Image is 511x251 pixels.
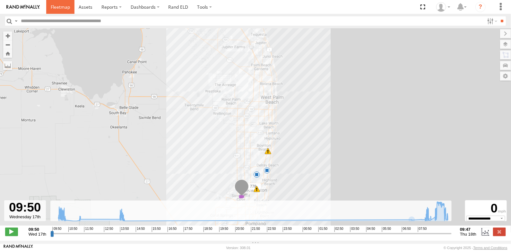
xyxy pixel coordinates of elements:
span: 12:50 [104,227,113,232]
a: Visit our Website [4,245,33,251]
span: Thu 18th Sep 2025 [460,232,476,237]
div: Victor Calcano Jr [434,2,453,12]
label: Search Query [13,16,19,26]
span: 15:50 [152,227,161,232]
label: Play/Stop [5,228,18,236]
span: 18:50 [204,227,212,232]
span: 06:50 [402,227,411,232]
button: Zoom Home [3,49,12,58]
strong: 09:47 [460,227,476,232]
span: 778 [250,184,256,189]
span: 00:50 [303,227,312,232]
a: Terms and Conditions [473,246,507,250]
span: 16:50 [168,227,177,232]
span: 03:50 [350,227,359,232]
span: 23:50 [283,227,292,232]
div: © Copyright 2025 - [444,246,507,250]
label: Measure [3,61,12,70]
span: 09:50 [52,227,61,232]
label: Map Settings [500,72,511,81]
span: 02:50 [334,227,343,232]
span: 20:50 [235,227,244,232]
div: 0 [466,201,506,216]
button: Zoom out [3,40,12,49]
span: 07:50 [418,227,427,232]
img: rand-logo.svg [6,5,40,9]
span: 22:50 [267,227,276,232]
label: Search Filter Options [485,16,498,26]
span: 05:50 [382,227,391,232]
div: 10 [254,186,260,192]
span: 10:50 [68,227,77,232]
button: Zoom in [3,31,12,40]
span: 17:50 [184,227,193,232]
span: 01:50 [318,227,327,232]
div: Version: 308.01 [226,246,251,250]
span: 19:50 [219,227,228,232]
strong: 09:50 [29,227,46,232]
label: Close [493,228,506,236]
span: 13:50 [120,227,129,232]
span: Wed 17th Sep 2025 [29,232,46,237]
i: ? [475,2,486,12]
span: 21:50 [251,227,260,232]
span: 11:50 [84,227,93,232]
span: 14:50 [136,227,145,232]
span: 04:50 [366,227,375,232]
